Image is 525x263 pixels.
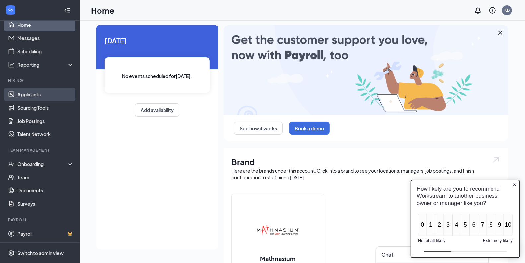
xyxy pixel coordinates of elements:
[8,61,15,68] svg: Analysis
[224,25,508,115] img: payroll-large.gif
[8,250,15,256] svg: Settings
[17,171,74,184] a: Team
[8,217,73,223] div: Payroll
[504,7,510,13] div: KB
[257,209,299,252] img: Mathnasium
[17,61,74,68] div: Reporting
[17,18,74,31] a: Home
[231,156,500,167] h1: Brand
[492,156,500,164] img: open.6027fd2a22e1237b5b06.svg
[406,175,525,263] iframe: Sprig User Feedback Dialog
[17,161,68,167] div: Onboarding
[17,31,74,45] a: Messages
[496,29,504,37] svg: Cross
[8,78,73,83] div: Hiring
[17,250,64,256] div: Switch to admin view
[64,7,71,14] svg: Collapse
[17,197,74,210] a: Surveys
[17,184,74,197] a: Documents
[17,45,74,58] a: Scheduling
[381,251,393,258] h3: Chat
[489,6,496,14] svg: QuestionInfo
[289,122,330,135] button: Book a demo
[135,103,179,117] button: Add availability
[234,122,283,135] button: See how it works
[91,5,114,16] h1: Home
[231,167,500,181] div: Here are the brands under this account. Click into a brand to see your locations, managers, job p...
[17,128,74,141] a: Talent Network
[254,254,302,263] h2: Mathnasium
[8,147,73,153] div: Team Management
[105,35,210,46] span: [DATE]
[7,7,14,13] svg: WorkstreamLogo
[474,6,482,14] svg: Notifications
[17,114,74,128] a: Job Postings
[17,227,74,240] a: PayrollCrown
[17,88,74,101] a: Applicants
[8,161,15,167] svg: UserCheck
[122,72,192,79] span: No events scheduled for [DATE] .
[17,101,74,114] a: Sourcing Tools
